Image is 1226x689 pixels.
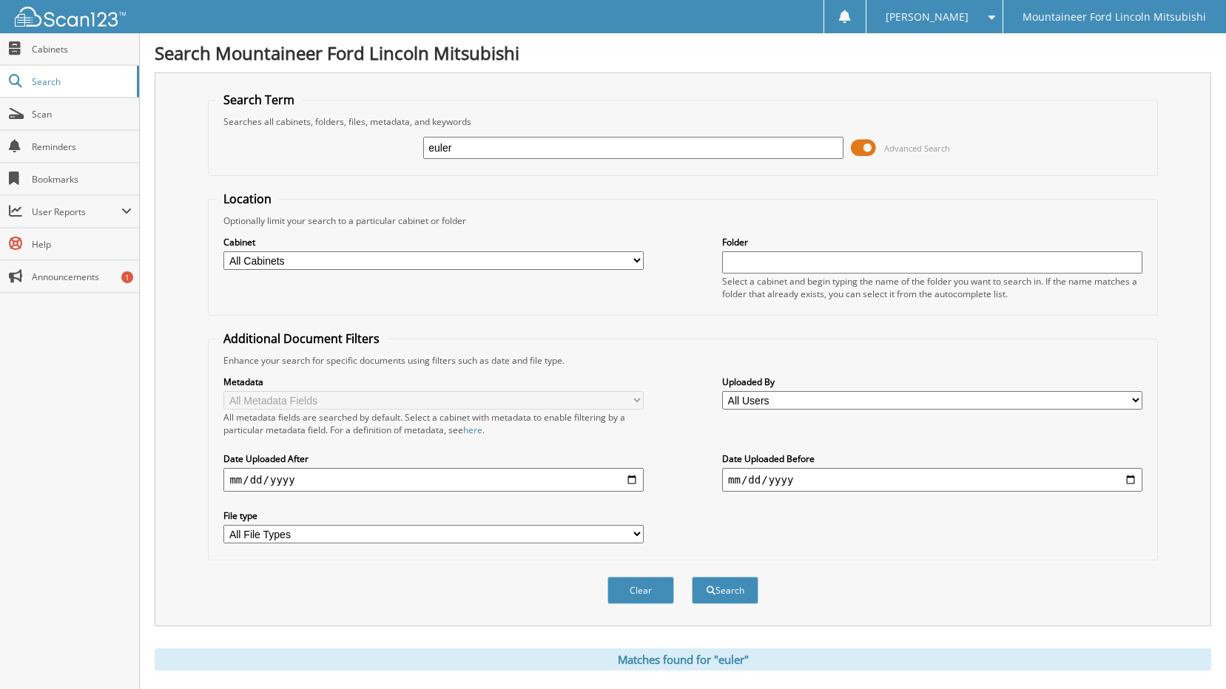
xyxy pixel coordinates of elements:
[223,452,644,465] label: Date Uploaded After
[722,236,1142,248] label: Folder
[886,13,969,21] span: [PERSON_NAME]
[216,330,387,347] legend: Additional Document Filters
[692,577,758,604] button: Search
[32,140,132,153] span: Reminders
[722,468,1142,492] input: end
[223,376,644,388] label: Metadata
[722,275,1142,300] div: Select a cabinet and begin typing the name of the folder you want to search in. If the name match...
[607,577,674,604] button: Clear
[32,43,132,55] span: Cabinets
[223,411,644,436] div: All metadata fields are searched by default. Select a cabinet with metadata to enable filtering b...
[223,236,644,248] label: Cabinet
[32,206,121,218] span: User Reports
[884,143,950,154] span: Advanced Search
[155,41,1211,65] h1: Search Mountaineer Ford Lincoln Mitsubishi
[32,238,132,251] span: Help
[32,108,132,121] span: Scan
[32,173,132,186] span: Bookmarks
[722,452,1142,465] label: Date Uploaded Before
[216,191,279,207] legend: Location
[15,7,126,27] img: scan123-logo-white.svg
[463,424,482,436] a: here
[223,468,644,492] input: start
[216,115,1149,128] div: Searches all cabinets, folders, files, metadata, and keywords
[223,509,644,522] label: File type
[32,75,129,88] span: Search
[722,376,1142,388] label: Uploaded By
[155,648,1211,671] div: Matches found for "euler"
[216,354,1149,367] div: Enhance your search for specific documents using filters such as date and file type.
[1023,13,1206,21] span: Mountaineer Ford Lincoln Mitsubishi
[121,271,133,283] div: 1
[216,92,302,108] legend: Search Term
[216,214,1149,227] div: Optionally limit your search to a particular cabinet or folder
[32,271,132,283] span: Announcements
